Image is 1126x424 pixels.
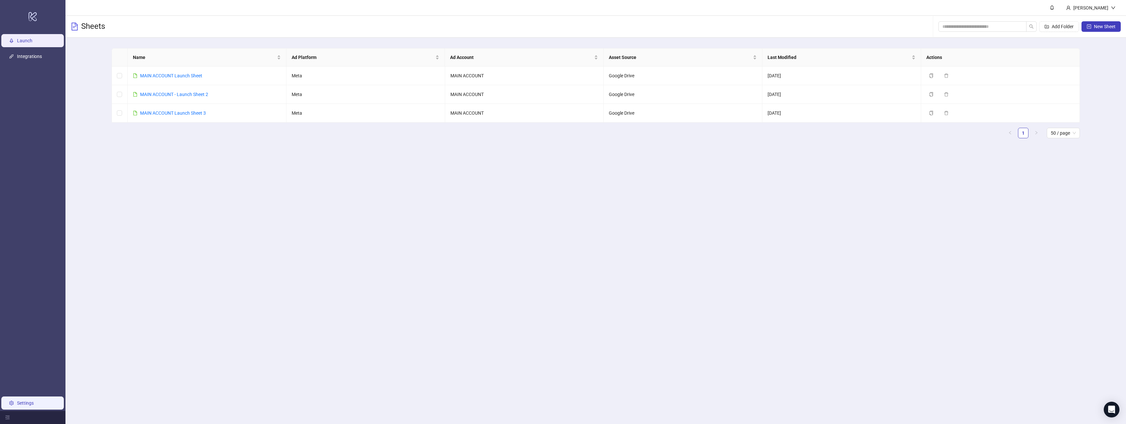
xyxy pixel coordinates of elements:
span: copy [929,111,934,115]
th: Ad Platform [286,48,445,67]
div: Open Intercom Messenger [1104,402,1119,417]
a: Launch [17,38,32,43]
td: [DATE] [762,67,921,85]
button: Add Folder [1039,21,1079,32]
span: file-text [71,23,79,30]
th: Last Modified [762,48,921,67]
span: New Sheet [1094,24,1116,29]
th: Asset Source [604,48,762,67]
th: Actions [921,48,1080,67]
span: Asset Source [609,54,752,61]
span: Ad Platform [292,54,434,61]
a: Integrations [17,54,42,59]
h3: Sheets [81,21,105,32]
span: user [1066,6,1071,10]
span: Name [133,54,276,61]
a: MAIN ACCOUNT - Launch Sheet 2 [140,92,208,97]
div: Page Size [1047,128,1080,138]
td: Google Drive [604,85,762,104]
a: MAIN ACCOUNT Launch Sheet 3 [140,110,206,116]
span: 50 / page [1051,128,1076,138]
span: copy [929,73,934,78]
th: Name [128,48,286,67]
a: 1 [1018,128,1028,138]
td: Google Drive [604,104,762,123]
button: New Sheet [1081,21,1121,32]
td: [DATE] [762,104,921,123]
span: down [1111,6,1116,10]
span: left [1008,131,1012,135]
td: MAIN ACCOUNT [445,67,604,85]
span: file [133,111,137,115]
span: Add Folder [1052,24,1074,29]
td: MAIN ACCOUNT [445,104,604,123]
span: copy [929,92,934,97]
a: Settings [17,400,34,406]
span: plus-square [1087,24,1091,29]
a: MAIN ACCOUNT Launch Sheet [140,73,202,78]
td: Meta [286,85,445,104]
button: right [1031,128,1042,138]
span: file [133,92,137,97]
span: file [133,73,137,78]
td: Meta [286,104,445,123]
th: Ad Account [445,48,604,67]
span: Last Modified [768,54,910,61]
div: [PERSON_NAME] [1071,4,1111,11]
span: delete [944,92,949,97]
span: bell [1050,5,1054,10]
span: folder-add [1044,24,1049,29]
span: right [1034,131,1038,135]
button: left [1005,128,1015,138]
td: MAIN ACCOUNT [445,85,604,104]
td: Meta [286,67,445,85]
span: delete [944,111,949,115]
span: menu-fold [5,415,10,420]
span: delete [944,73,949,78]
td: [DATE] [762,85,921,104]
span: search [1029,24,1034,29]
td: Google Drive [604,67,762,85]
li: Next Page [1031,128,1042,138]
span: Ad Account [450,54,593,61]
li: Previous Page [1005,128,1015,138]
